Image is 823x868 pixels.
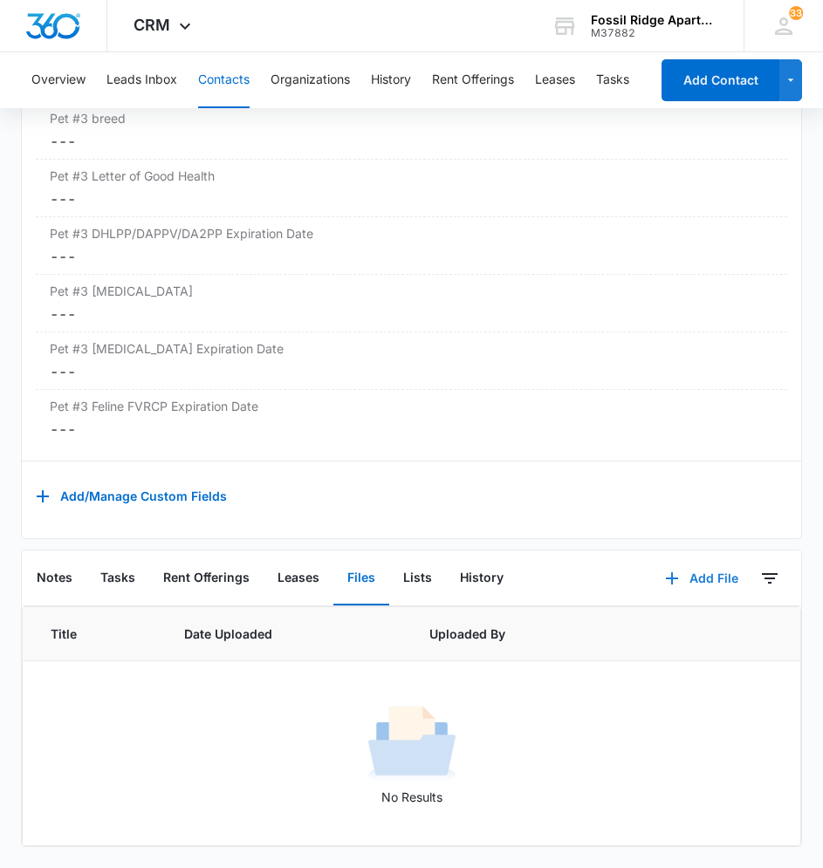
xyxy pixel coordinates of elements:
div: account id [591,27,718,39]
a: Add/Manage Custom Fields [36,495,227,509]
button: Organizations [271,52,350,108]
span: Title [51,625,143,643]
label: Pet #3 DHLPP/DAPPV/DA2PP Expiration Date [50,224,774,243]
label: Pet #3 Letter of Good Health [50,167,774,185]
dd: --- [50,131,774,152]
button: Filters [756,564,784,592]
button: Overview [31,52,86,108]
p: No Results [24,788,800,806]
dd: --- [50,188,774,209]
label: Pet #3 Feline FVRCP Expiration Date [50,397,774,415]
div: notifications count [789,6,803,20]
dd: --- [50,304,774,325]
div: Pet #3 [MEDICAL_DATA]--- [36,275,788,332]
button: History [446,551,518,605]
div: Pet #3 [MEDICAL_DATA] Expiration Date--- [36,332,788,390]
button: Lists [389,551,446,605]
button: Notes [23,551,86,605]
dd: --- [50,361,774,382]
label: Pet #3 [MEDICAL_DATA] [50,282,774,300]
div: Pet #3 Letter of Good Health--- [36,160,788,217]
img: No Results [368,701,456,788]
button: Leads Inbox [106,52,177,108]
button: Rent Offerings [149,551,264,605]
button: Leases [264,551,333,605]
div: account name [591,13,718,27]
button: Contacts [198,52,250,108]
div: Pet #3 breed--- [36,102,788,160]
span: CRM [134,16,170,34]
button: Rent Offerings [432,52,514,108]
dd: --- [50,419,774,440]
button: Tasks [596,52,629,108]
div: Pet #3 DHLPP/DAPPV/DA2PP Expiration Date--- [36,217,788,275]
button: History [371,52,411,108]
button: Leases [535,52,575,108]
button: Add File [648,557,756,599]
span: Uploaded By [429,625,609,643]
button: Files [333,551,389,605]
dd: --- [50,246,774,267]
span: Date Uploaded [184,625,387,643]
label: Pet #3 [MEDICAL_DATA] Expiration Date [50,339,774,358]
label: Pet #3 breed [50,109,774,127]
button: Add Contact [662,59,779,101]
span: 33 [789,6,803,20]
button: Tasks [86,551,149,605]
button: Add/Manage Custom Fields [36,475,227,517]
div: Pet #3 Feline FVRCP Expiration Date--- [36,390,788,447]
